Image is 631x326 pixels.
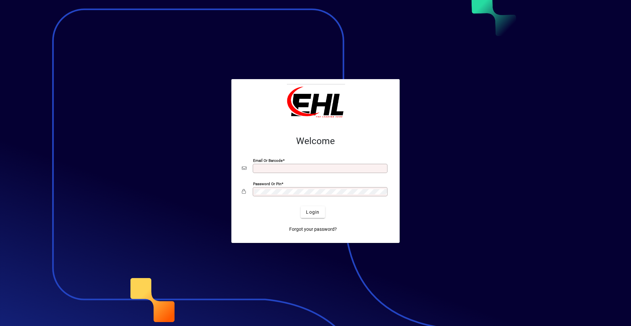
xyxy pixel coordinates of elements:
a: Forgot your password? [287,223,339,235]
span: Login [306,209,319,216]
button: Login [301,206,325,218]
h2: Welcome [242,136,389,147]
mat-label: Password or Pin [253,182,281,186]
span: Forgot your password? [289,226,337,233]
mat-label: Email or Barcode [253,158,283,163]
